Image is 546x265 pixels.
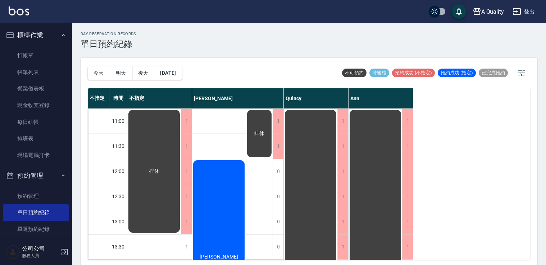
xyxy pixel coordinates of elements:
[109,134,127,159] div: 11:30
[337,234,348,259] div: 1
[3,97,69,113] a: 現金收支登錄
[284,88,349,108] div: Quincy
[192,88,284,108] div: [PERSON_NAME]
[88,66,110,80] button: 今天
[9,6,29,15] img: Logo
[110,66,132,80] button: 明天
[181,209,192,234] div: 1
[3,166,69,185] button: 預約管理
[337,209,348,234] div: 1
[273,159,283,184] div: 0
[181,159,192,184] div: 1
[109,209,127,234] div: 13:00
[3,130,69,147] a: 排班表
[6,245,20,259] img: Person
[181,109,192,134] div: 1
[273,184,283,209] div: 0
[216,260,222,265] span: p
[3,26,69,45] button: 櫃檯作業
[3,114,69,130] a: 每日結帳
[402,234,413,259] div: 1
[127,88,192,108] div: 不指定
[337,184,348,209] div: 1
[369,70,389,76] span: 待審核
[132,66,155,80] button: 後天
[402,134,413,159] div: 1
[3,221,69,237] a: 單週預約紀錄
[402,109,413,134] div: 1
[181,134,192,159] div: 1
[510,5,537,18] button: 登出
[198,254,240,260] span: [PERSON_NAME]
[3,64,69,80] a: 帳單列表
[392,70,435,76] span: 預約成功 (不指定)
[81,39,136,49] h3: 單日預約紀錄
[438,70,476,76] span: 預約成功 (指定)
[3,47,69,64] a: 打帳單
[402,159,413,184] div: 1
[181,184,192,209] div: 1
[181,234,192,259] div: 1
[342,70,367,76] span: 不可預約
[402,209,413,234] div: 1
[3,80,69,97] a: 營業儀表板
[3,147,69,163] a: 現場電腦打卡
[337,134,348,159] div: 1
[88,88,109,108] div: 不指定
[337,159,348,184] div: 1
[481,7,504,16] div: A Quality
[109,234,127,259] div: 13:30
[253,130,266,137] span: 排休
[452,4,466,19] button: save
[273,209,283,234] div: 0
[337,109,348,134] div: 1
[109,88,127,108] div: 時間
[109,159,127,184] div: 12:00
[273,109,283,134] div: 1
[470,4,507,19] button: A Quality
[148,168,161,175] span: 排休
[81,32,136,36] h2: day Reservation records
[3,204,69,221] a: 單日預約紀錄
[22,245,59,252] h5: 公司公司
[349,88,413,108] div: Ann
[402,184,413,209] div: 1
[154,66,182,80] button: [DATE]
[479,70,508,76] span: 已完成預約
[3,188,69,204] a: 預約管理
[109,108,127,134] div: 11:00
[273,234,283,259] div: 0
[22,252,59,259] p: 服務人員
[109,184,127,209] div: 12:30
[273,134,283,159] div: 1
